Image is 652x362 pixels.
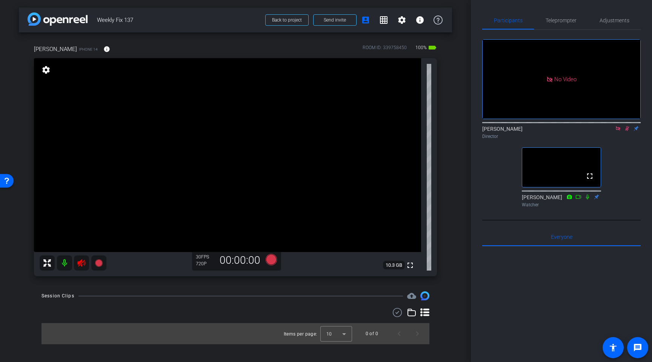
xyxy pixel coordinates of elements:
button: Back to project [265,14,309,26]
span: Teleprompter [546,18,577,23]
mat-icon: info [415,15,424,25]
img: app-logo [28,12,88,26]
mat-icon: info [103,46,110,53]
span: 10.3 GB [383,261,405,270]
span: Send invite [324,17,346,23]
span: 100% [414,42,428,54]
div: ROOM ID: 339758450 [363,44,407,55]
div: [PERSON_NAME] [482,125,641,140]
span: Adjustments [600,18,629,23]
div: [PERSON_NAME] [522,193,601,208]
div: Director [482,133,641,140]
div: 0 of 0 [366,330,378,337]
mat-icon: battery_std [428,43,437,52]
span: FPS [201,254,209,260]
span: Back to project [272,17,302,23]
button: Previous page [390,325,408,343]
button: Send invite [313,14,357,26]
span: [PERSON_NAME] [34,45,77,53]
mat-icon: fullscreen [406,261,415,270]
mat-icon: settings [41,65,51,74]
mat-icon: cloud_upload [407,291,416,300]
div: 30 [196,254,215,260]
span: Destinations for your clips [407,291,416,300]
div: Session Clips [42,292,74,300]
span: No Video [554,76,577,82]
div: Items per page: [284,330,317,338]
mat-icon: settings [397,15,406,25]
div: Watcher [522,201,601,208]
div: 00:00:00 [215,254,265,267]
img: Session clips [420,291,429,300]
span: Participants [494,18,523,23]
span: Everyone [551,234,572,240]
span: iPhone 14 [79,46,98,52]
mat-icon: accessibility [609,343,618,352]
div: 720P [196,261,215,267]
mat-icon: fullscreen [585,172,594,181]
span: Weekly Fix 137 [97,12,261,28]
mat-icon: grid_on [379,15,388,25]
mat-icon: account_box [361,15,370,25]
mat-icon: message [633,343,642,352]
button: Next page [408,325,426,343]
